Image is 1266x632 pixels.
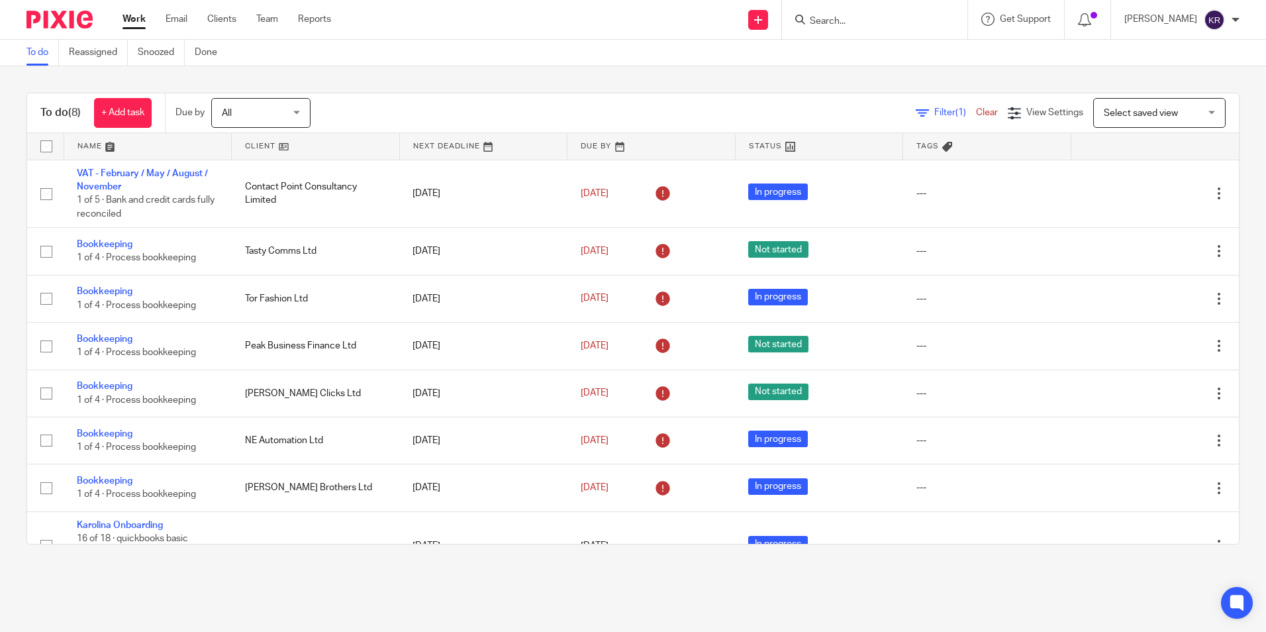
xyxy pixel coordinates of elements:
[298,13,331,26] a: Reports
[77,169,208,191] a: VAT - February / May / August / November
[748,336,808,352] span: Not started
[77,348,196,357] span: 1 of 4 · Process bookkeeping
[581,341,609,350] span: [DATE]
[581,541,609,551] span: [DATE]
[232,323,400,370] td: Peak Business Finance Ltd
[748,289,808,305] span: In progress
[77,240,132,249] a: Bookkeeping
[94,98,152,128] a: + Add task
[399,323,567,370] td: [DATE]
[748,536,808,553] span: In progress
[916,244,1058,258] div: ---
[77,429,132,439] a: Bookkeeping
[40,106,81,120] h1: To do
[399,160,567,228] td: [DATE]
[916,142,939,150] span: Tags
[77,443,196,452] span: 1 of 4 · Process bookkeeping
[68,107,81,118] span: (8)
[1000,15,1051,24] span: Get Support
[1124,13,1197,26] p: [PERSON_NAME]
[77,490,196,500] span: 1 of 4 · Process bookkeeping
[748,431,808,447] span: In progress
[399,464,567,511] td: [DATE]
[748,241,808,258] span: Not started
[138,40,185,66] a: Snoozed
[916,387,1058,400] div: ---
[916,539,1058,553] div: ---
[232,417,400,464] td: NE Automation Ltd
[581,246,609,256] span: [DATE]
[69,40,128,66] a: Reassigned
[77,382,132,391] a: Bookkeeping
[232,275,400,322] td: Tor Fashion Ltd
[748,478,808,495] span: In progress
[1026,108,1083,117] span: View Settings
[232,160,400,228] td: Contact Point Consultancy Limited
[399,417,567,464] td: [DATE]
[256,13,278,26] a: Team
[916,187,1058,200] div: ---
[77,395,196,405] span: 1 of 4 · Process bookkeeping
[748,184,808,200] span: In progress
[77,195,215,219] span: 1 of 5 · Bank and credit cards fully reconciled
[26,11,93,28] img: Pixie
[77,287,132,296] a: Bookkeeping
[222,109,232,118] span: All
[976,108,998,117] a: Clear
[399,228,567,275] td: [DATE]
[916,481,1058,494] div: ---
[399,370,567,417] td: [DATE]
[581,436,609,445] span: [DATE]
[581,189,609,198] span: [DATE]
[232,464,400,511] td: [PERSON_NAME] Brothers Ltd
[232,228,400,275] td: Tasty Comms Ltd
[916,434,1058,447] div: ---
[195,40,227,66] a: Done
[77,521,163,530] a: Karolina Onboarding
[77,534,203,570] span: 16 of 18 · quickbooks basic training complete - course and exam
[399,511,567,580] td: [DATE]
[207,13,236,26] a: Clients
[399,275,567,322] td: [DATE]
[26,40,59,66] a: To do
[1104,109,1178,118] span: Select saved view
[175,106,205,119] p: Due by
[916,339,1058,352] div: ---
[916,292,1058,305] div: ---
[1204,9,1225,30] img: svg%3E
[581,483,609,492] span: [DATE]
[581,294,609,303] span: [DATE]
[748,384,808,400] span: Not started
[122,13,146,26] a: Work
[77,335,132,344] a: Bookkeeping
[955,108,966,117] span: (1)
[934,108,976,117] span: Filter
[232,370,400,417] td: [PERSON_NAME] Clicks Ltd
[808,16,928,28] input: Search
[77,254,196,263] span: 1 of 4 · Process bookkeeping
[77,476,132,486] a: Bookkeeping
[77,301,196,310] span: 1 of 4 · Process bookkeeping
[166,13,187,26] a: Email
[581,389,609,398] span: [DATE]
